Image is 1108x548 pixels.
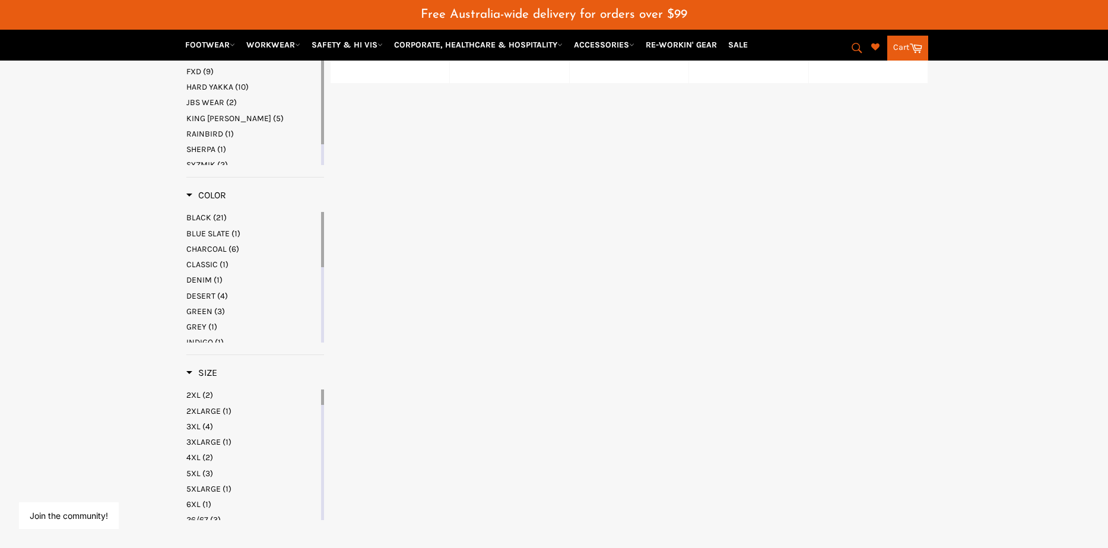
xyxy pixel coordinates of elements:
span: SHERPA [186,144,215,154]
span: 5XLARGE [186,484,221,494]
a: SAFETY & HI VIS [307,34,388,55]
a: KING GEE [186,113,319,124]
span: (1) [208,322,217,332]
a: DESERT [186,290,319,302]
a: 4XL [186,452,319,463]
a: WORKWEAR [242,34,305,55]
span: FASHION BIZ [186,51,233,61]
span: (1) [223,437,231,447]
a: Cart [887,36,928,61]
a: HARD YAKKA [186,81,319,93]
span: (3) [202,468,213,479]
a: SALE [723,34,753,55]
a: FXD [186,66,319,77]
a: 6XL [186,499,319,510]
a: 3XL [186,421,319,432]
span: (1) [217,144,226,154]
span: INDIGO [186,337,213,347]
span: HARD YAKKA [186,82,233,92]
button: Join the community! [30,511,108,521]
a: DENIM [186,274,319,286]
a: ACCESSORIES [569,34,639,55]
span: (6) [228,244,239,254]
a: JBS WEAR [186,97,319,108]
span: (1) [223,406,231,416]
a: RAINBIRD [186,128,319,140]
span: (21) [213,213,227,223]
a: SHERPA [186,144,319,155]
a: 5XL [186,468,319,479]
a: 5XLARGE [186,483,319,495]
span: (1) [214,275,223,285]
span: (1) [202,499,211,509]
span: (1) [223,484,231,494]
span: DENIM [186,275,212,285]
span: (1) [225,129,234,139]
a: BLUE SLATE [186,228,319,239]
span: (3) [214,306,225,316]
span: SYZMIK [186,160,215,170]
span: 26/67 [186,515,208,525]
a: CHARCOAL [186,243,319,255]
span: (3) [210,515,221,525]
span: BLACK [186,213,211,223]
span: KING [PERSON_NAME] [186,113,271,123]
span: 2XL [186,390,201,400]
span: (2) [202,452,213,463]
span: (1) [220,259,228,270]
h3: Color [186,189,226,201]
span: (1) [215,337,224,347]
a: INDIGO [186,337,319,348]
span: (5) [273,113,284,123]
span: (2) [226,97,237,107]
span: RAINBIRD [186,129,223,139]
a: CORPORATE, HEALTHCARE & HOSPITALITY [389,34,567,55]
a: 2XL [186,389,319,401]
span: Size [186,367,217,378]
span: JBS WEAR [186,97,224,107]
span: GREEN [186,306,212,316]
a: SYZMIK [186,159,319,170]
span: CHARCOAL [186,244,227,254]
span: DESERT [186,291,215,301]
span: Free Australia-wide delivery for orders over $99 [421,8,687,21]
a: BLACK [186,212,319,223]
span: 3XL [186,422,201,432]
a: GREY [186,321,319,332]
span: GREY [186,322,207,332]
span: BLUE SLATE [186,229,230,239]
a: 3XLARGE [186,436,319,448]
span: (4) [217,291,228,301]
a: GREEN [186,306,319,317]
a: CLASSIC [186,259,319,270]
span: (1) [231,229,240,239]
span: (10) [235,82,249,92]
span: 6XL [186,499,201,509]
a: FOOTWEAR [180,34,240,55]
span: (9) [203,66,214,77]
span: (4) [202,422,213,432]
span: (2) [202,390,213,400]
span: 4XL [186,452,201,463]
a: 2XLARGE [186,406,319,417]
span: FXD [186,66,201,77]
a: RE-WORKIN' GEAR [641,34,722,55]
span: CLASSIC [186,259,218,270]
span: 3XLARGE [186,437,221,447]
h3: Size [186,367,217,379]
span: (3) [234,51,245,61]
span: 5XL [186,468,201,479]
span: 2XLARGE [186,406,221,416]
span: (2) [217,160,228,170]
a: 26/67 [186,514,319,525]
